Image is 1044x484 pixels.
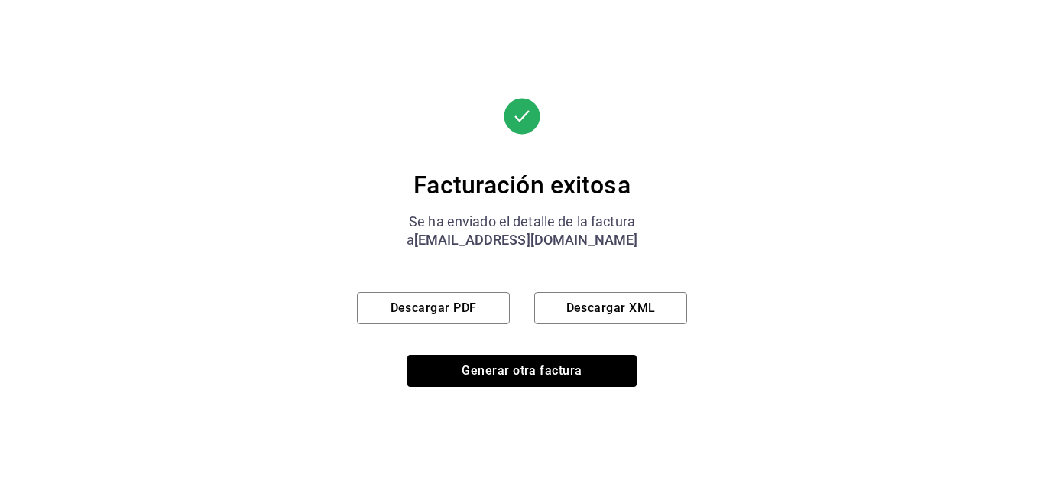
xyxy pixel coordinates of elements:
[357,170,687,200] div: Facturación exitosa
[357,292,510,324] button: Descargar PDF
[407,355,637,387] button: Generar otra factura
[414,232,638,248] span: [EMAIL_ADDRESS][DOMAIN_NAME]
[534,292,687,324] button: Descargar XML
[357,231,687,249] div: a
[357,213,687,231] div: Se ha enviado el detalle de la factura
